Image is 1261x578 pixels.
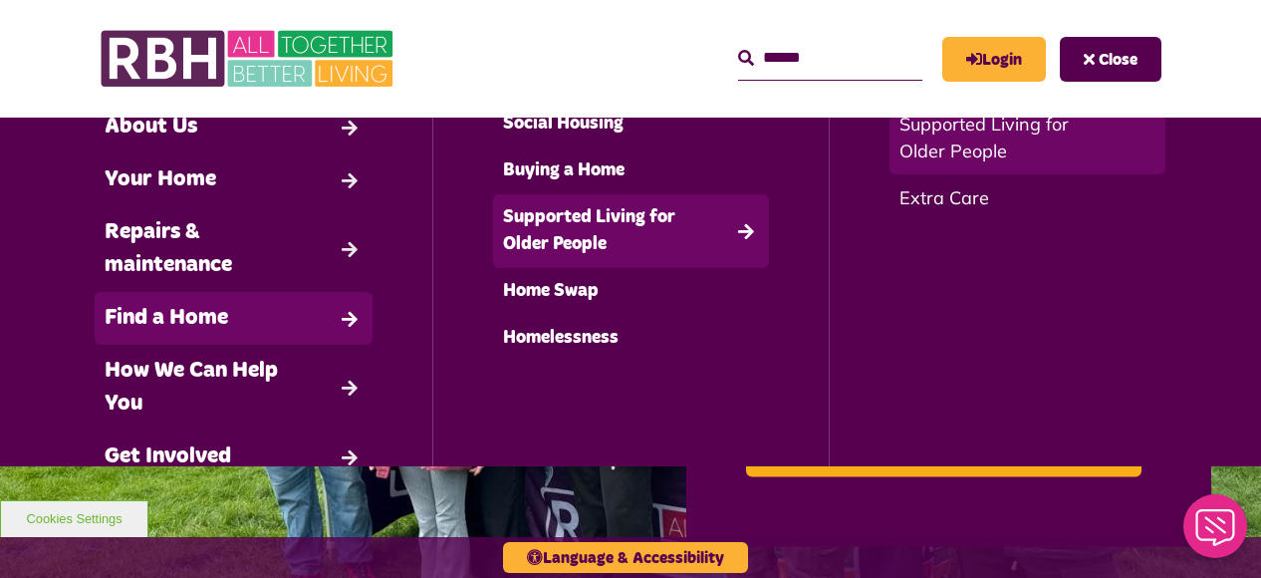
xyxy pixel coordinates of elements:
[493,101,770,147] a: Social Housing
[95,153,373,206] a: Your Home
[746,417,1142,476] a: RBH Open Day and 2025 Annual Members' Meeting
[942,37,1046,82] a: MyRBH
[100,20,398,98] img: RBH
[493,315,770,362] a: Homelessness
[1060,37,1161,82] button: Navigation
[889,101,1165,174] a: Supported Living for Older People
[503,542,748,573] button: Language & Accessibility
[1171,488,1261,578] iframe: Netcall Web Assistant for live chat
[95,431,373,483] a: Get Involved
[1099,52,1137,68] span: Close
[738,37,922,80] input: Search
[95,345,373,431] a: How We Can Help You
[95,206,373,292] a: Repairs & maintenance
[493,194,770,268] a: Supported Living for Older People
[889,174,1165,221] a: Extra Care
[493,147,770,194] a: Buying a Home
[493,268,770,315] a: Home Swap
[95,101,373,153] a: About Us
[95,292,373,345] a: Find a Home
